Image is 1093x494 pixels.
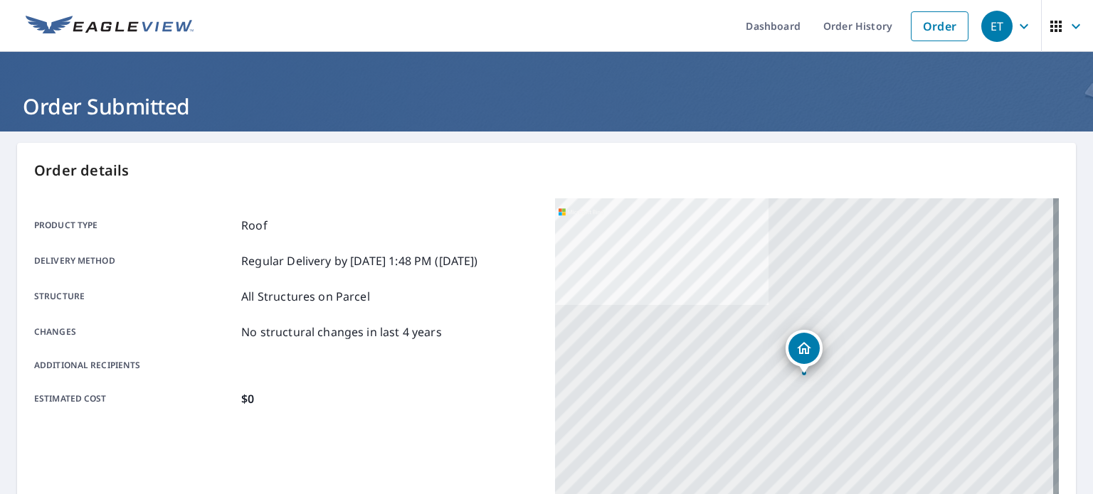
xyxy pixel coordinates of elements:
[34,217,236,234] p: Product type
[34,390,236,407] p: Estimated cost
[34,359,236,372] p: Additional recipients
[26,16,194,37] img: EV Logo
[241,390,254,407] p: $0
[911,11,968,41] a: Order
[34,323,236,340] p: Changes
[241,252,477,269] p: Regular Delivery by [DATE] 1:48 PM ([DATE])
[34,288,236,305] p: Structure
[34,160,1059,181] p: Order details
[34,252,236,269] p: Delivery method
[17,92,1076,121] h1: Order Submitted
[241,323,442,340] p: No structural changes in last 4 years
[241,217,268,234] p: Roof
[981,11,1013,42] div: ET
[241,288,370,305] p: All Structures on Parcel
[786,330,823,374] div: Dropped pin, building 1, Residential property, 28479 W Heritage Oaks Rd Barrington, IL 60010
